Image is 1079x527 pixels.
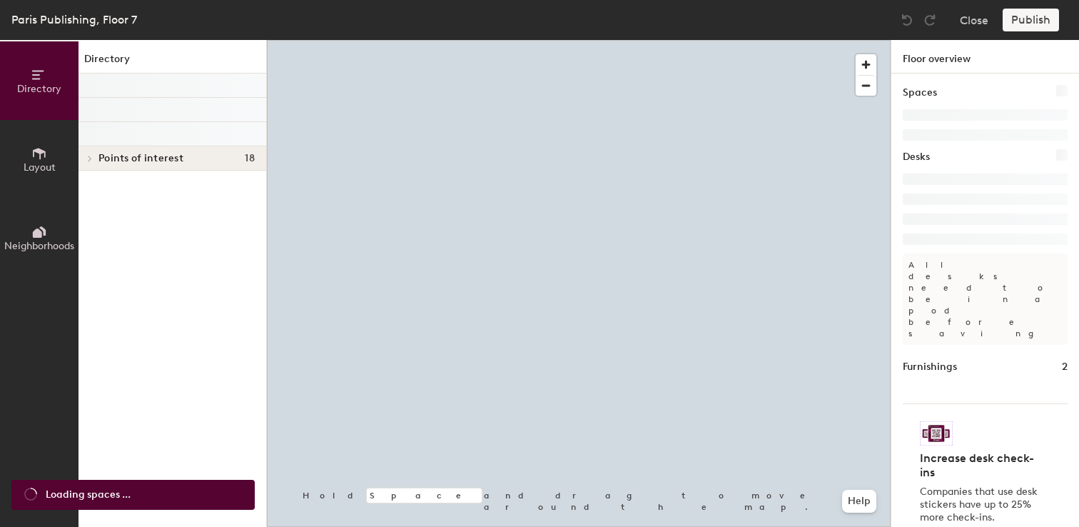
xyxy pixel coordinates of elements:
span: Loading spaces ... [46,487,131,503]
h1: Floor overview [891,40,1079,74]
h4: Increase desk check-ins [920,451,1042,480]
h1: 2 [1062,359,1068,375]
span: Layout [24,161,56,174]
p: Companies that use desk stickers have up to 25% more check-ins. [920,486,1042,524]
h1: Desks [903,149,930,165]
span: 18 [245,153,255,164]
h1: Spaces [903,85,937,101]
h1: Directory [78,51,266,74]
img: Sticker logo [920,421,953,446]
span: Directory [17,83,61,95]
img: Undo [900,13,914,27]
button: Help [842,490,876,513]
span: Neighborhoods [4,240,74,252]
div: Paris Publishing, Floor 7 [11,11,137,29]
img: Redo [923,13,937,27]
span: Points of interest [98,153,183,164]
button: Close [960,9,988,31]
h1: Furnishings [903,359,957,375]
p: All desks need to be in a pod before saving [903,254,1068,345]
